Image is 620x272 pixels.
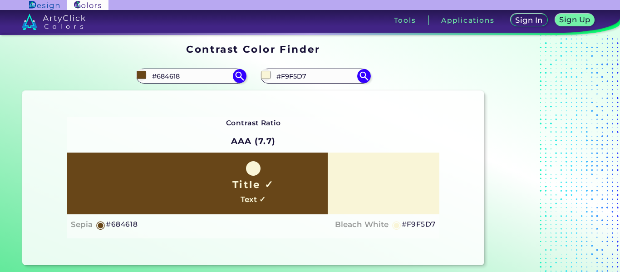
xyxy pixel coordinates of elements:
img: icon search [233,69,246,83]
h5: #F9F5D7 [402,218,436,230]
img: ArtyClick Design logo [29,1,59,10]
h5: #684618 [106,218,138,230]
h1: Contrast Color Finder [186,42,320,56]
a: Sign In [512,15,546,26]
h5: Sign In [517,17,541,24]
h5: ◉ [392,219,402,230]
input: type color 1.. [149,70,233,82]
strong: Contrast Ratio [226,119,281,127]
img: logo_artyclick_colors_white.svg [22,14,86,30]
h4: Sepia [71,218,93,231]
img: icon search [357,69,371,83]
a: Sign Up [557,15,593,26]
h5: ◉ [96,219,106,230]
input: type color 2.. [273,70,358,82]
h3: Applications [441,17,494,24]
h2: AAA (7.7) [227,131,280,151]
h1: Title ✓ [232,178,274,191]
h3: Tools [394,17,416,24]
h4: Bleach White [335,218,389,231]
h5: Sign Up [561,16,589,23]
h4: Text ✓ [241,193,266,206]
